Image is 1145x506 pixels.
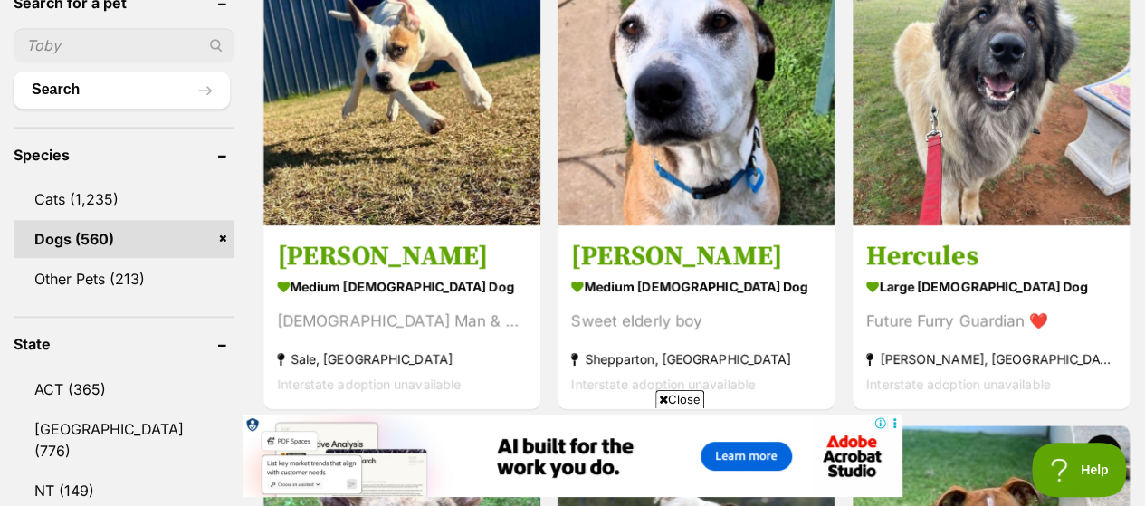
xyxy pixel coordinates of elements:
h3: [PERSON_NAME] [571,238,821,272]
a: [PERSON_NAME] medium [DEMOGRAPHIC_DATA] Dog Sweet elderly boy Shepparton, [GEOGRAPHIC_DATA] Inter... [558,224,835,408]
header: Species [14,147,234,163]
a: Dogs (560) [14,220,234,258]
img: consumer-privacy-logo.png [2,2,16,16]
a: Other Pets (213) [14,260,234,298]
span: Interstate adoption unavailable [571,375,755,390]
strong: [PERSON_NAME], [GEOGRAPHIC_DATA] [866,346,1116,370]
div: Sweet elderly boy [571,308,821,332]
div: Future Furry Guardian ❤️ [866,308,1116,332]
a: Cats (1,235) [14,180,234,218]
input: Toby [14,28,234,62]
header: State [14,336,234,352]
a: [GEOGRAPHIC_DATA] (776) [14,410,234,470]
a: [PERSON_NAME] medium [DEMOGRAPHIC_DATA] Dog [DEMOGRAPHIC_DATA] Man & Loyal Mate Sale, [GEOGRAPHIC... [263,224,540,408]
div: [DEMOGRAPHIC_DATA] Man & Loyal Mate [277,308,527,332]
iframe: Help Scout Beacon - Open [1032,443,1127,497]
h3: Hercules [866,238,1116,272]
span: Close [655,390,704,408]
h3: [PERSON_NAME] [277,238,527,272]
img: iconc.png [640,1,657,14]
span: Interstate adoption unavailable [866,375,1050,390]
strong: medium [DEMOGRAPHIC_DATA] Dog [571,272,821,299]
a: ACT (365) [14,370,234,408]
strong: Sale, [GEOGRAPHIC_DATA] [277,346,527,370]
button: Search [14,72,230,108]
button: favourite [1084,434,1121,471]
strong: Shepparton, [GEOGRAPHIC_DATA] [571,346,821,370]
strong: large [DEMOGRAPHIC_DATA] Dog [866,272,1116,299]
span: Interstate adoption unavailable [277,375,461,390]
a: Hercules large [DEMOGRAPHIC_DATA] Dog Future Furry Guardian ❤️ [PERSON_NAME], [GEOGRAPHIC_DATA] I... [853,224,1130,408]
iframe: Advertisement [243,415,902,497]
strong: medium [DEMOGRAPHIC_DATA] Dog [277,272,527,299]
